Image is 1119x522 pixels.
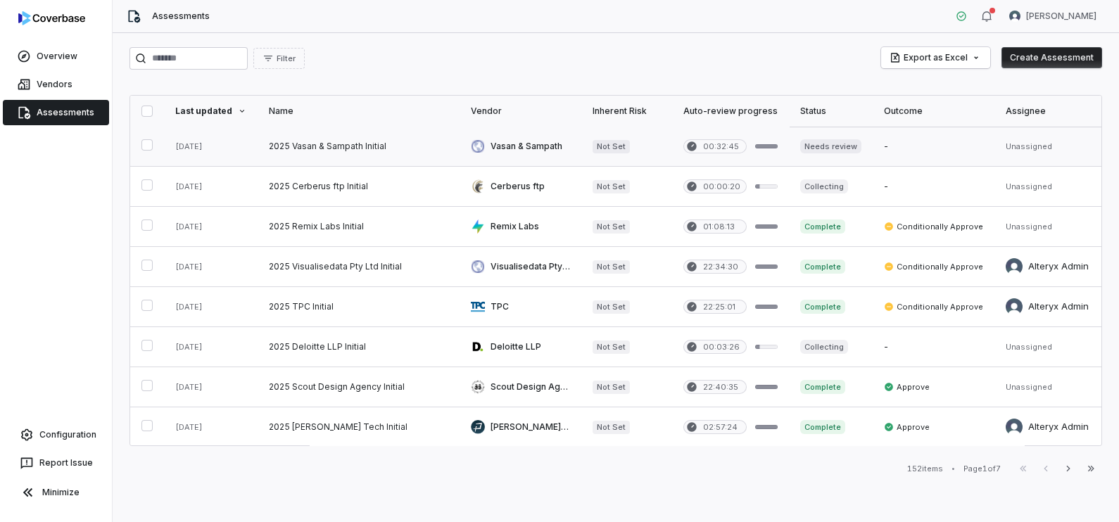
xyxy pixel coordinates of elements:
[952,464,955,473] div: •
[1006,419,1023,435] img: Alteryx Admin avatar
[1001,6,1105,27] button: Diana Esparza avatar[PERSON_NAME]
[6,450,106,476] button: Report Issue
[175,106,246,117] div: Last updated
[873,327,994,367] td: -
[683,106,778,117] div: Auto-review progress
[1001,47,1102,68] button: Create Assessment
[18,11,85,25] img: logo-D7KZi-bG.svg
[881,47,990,68] button: Export as Excel
[277,53,296,64] span: Filter
[6,478,106,507] button: Minimize
[907,464,943,474] div: 152 items
[1009,11,1020,22] img: Diana Esparza avatar
[253,48,305,69] button: Filter
[152,11,210,22] span: Assessments
[1006,298,1023,315] img: Alteryx Admin avatar
[1026,11,1096,22] span: [PERSON_NAME]
[3,72,109,97] a: Vendors
[6,422,106,447] a: Configuration
[963,464,1001,474] div: Page 1 of 7
[471,106,570,117] div: Vendor
[3,44,109,69] a: Overview
[3,100,109,125] a: Assessments
[873,167,994,207] td: -
[1006,258,1023,275] img: Alteryx Admin avatar
[873,127,994,167] td: -
[884,106,983,117] div: Outcome
[269,106,448,117] div: Name
[800,106,861,117] div: Status
[593,106,661,117] div: Inherent Risk
[1006,106,1089,117] div: Assignee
